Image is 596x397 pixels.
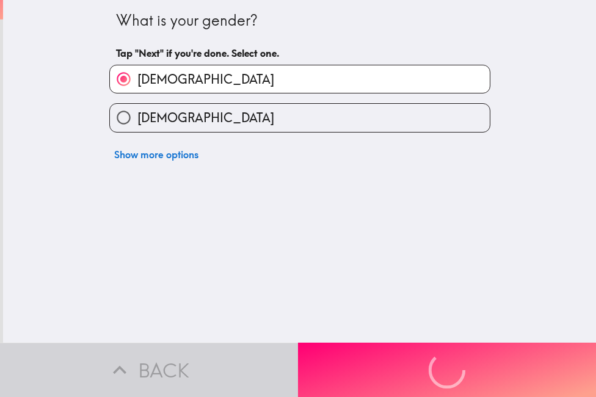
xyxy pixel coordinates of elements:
div: What is your gender? [116,10,484,31]
span: [DEMOGRAPHIC_DATA] [137,71,274,88]
h6: Tap "Next" if you're done. Select one. [116,46,484,60]
button: [DEMOGRAPHIC_DATA] [110,104,490,131]
button: Show more options [109,142,203,167]
span: [DEMOGRAPHIC_DATA] [137,109,274,126]
button: [DEMOGRAPHIC_DATA] [110,65,490,93]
